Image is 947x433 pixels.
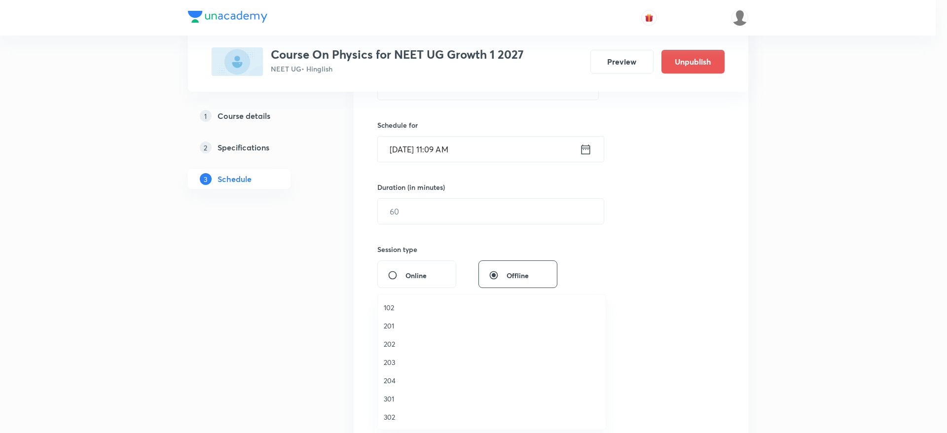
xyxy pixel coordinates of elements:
[384,357,600,367] span: 203
[384,339,600,349] span: 202
[384,302,600,313] span: 102
[384,375,600,386] span: 204
[384,394,600,404] span: 301
[384,412,600,422] span: 302
[384,321,600,331] span: 201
